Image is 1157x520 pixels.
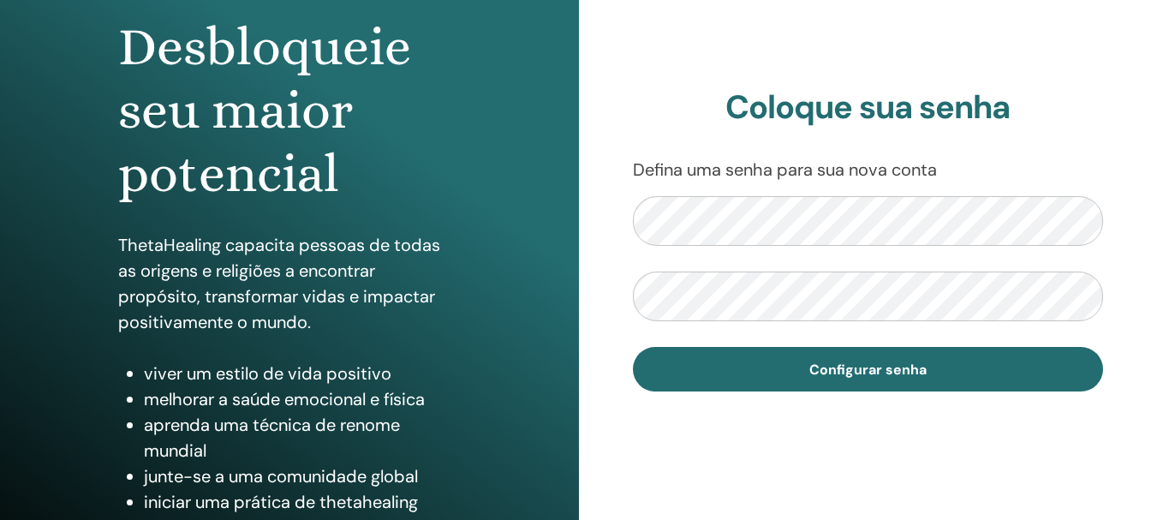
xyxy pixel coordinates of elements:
p: ThetaHealing capacita pessoas de todas as origens e religiões a encontrar propósito, transformar ... [118,232,461,335]
h1: Desbloqueie seu maior potencial [118,15,461,206]
li: aprenda uma técnica de renome mundial [144,412,461,463]
span: Configurar senha [809,361,927,379]
li: junte-se a uma comunidade global [144,463,461,489]
button: Configurar senha [633,347,1104,391]
li: melhorar a saúde emocional e física [144,386,461,412]
p: Defina uma senha para sua nova conta [633,157,1104,182]
li: viver um estilo de vida positivo [144,361,461,386]
h2: Coloque sua senha [633,88,1104,128]
li: iniciar uma prática de thetahealing [144,489,461,515]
